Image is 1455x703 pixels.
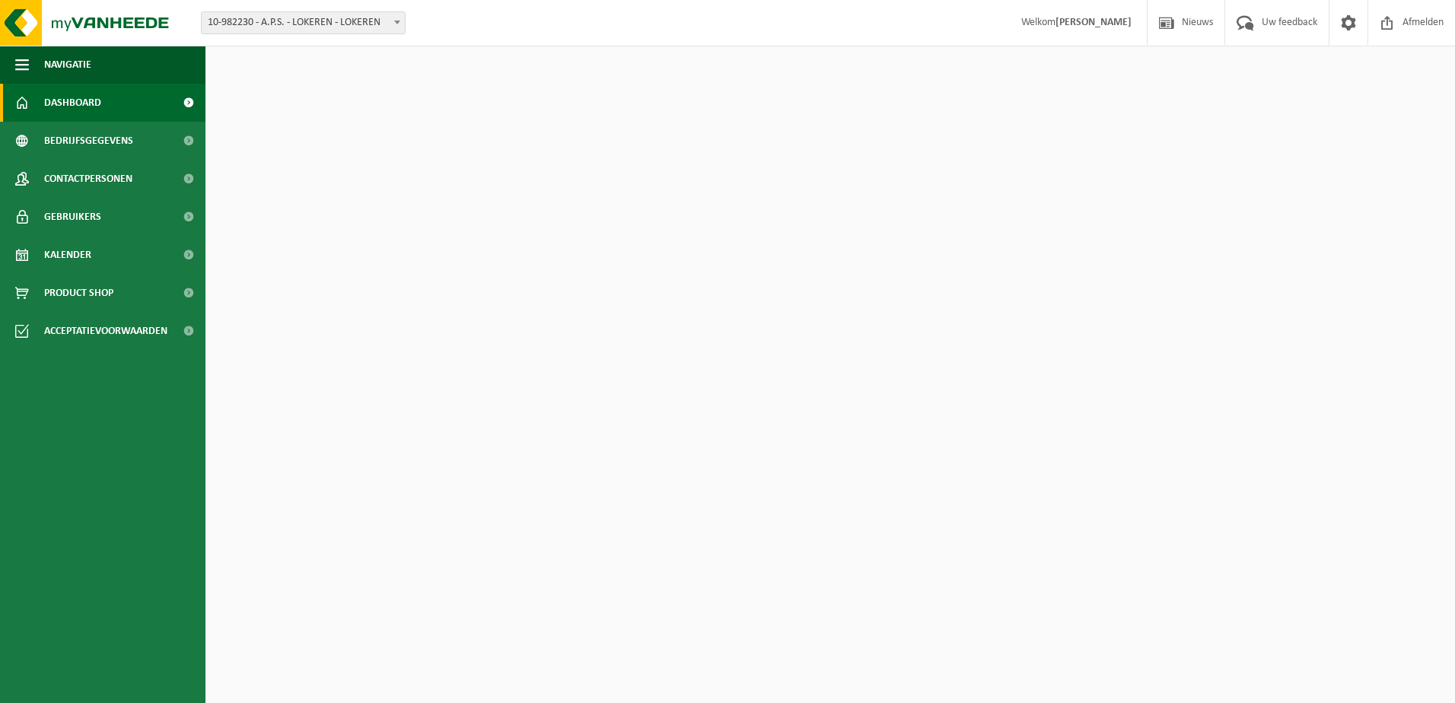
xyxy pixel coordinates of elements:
[201,11,406,34] span: 10-982230 - A.P.S. - LOKEREN - LOKEREN
[44,160,132,198] span: Contactpersonen
[202,12,405,33] span: 10-982230 - A.P.S. - LOKEREN - LOKEREN
[44,122,133,160] span: Bedrijfsgegevens
[44,46,91,84] span: Navigatie
[44,198,101,236] span: Gebruikers
[44,312,167,350] span: Acceptatievoorwaarden
[44,274,113,312] span: Product Shop
[44,84,101,122] span: Dashboard
[44,236,91,274] span: Kalender
[1055,17,1132,28] strong: [PERSON_NAME]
